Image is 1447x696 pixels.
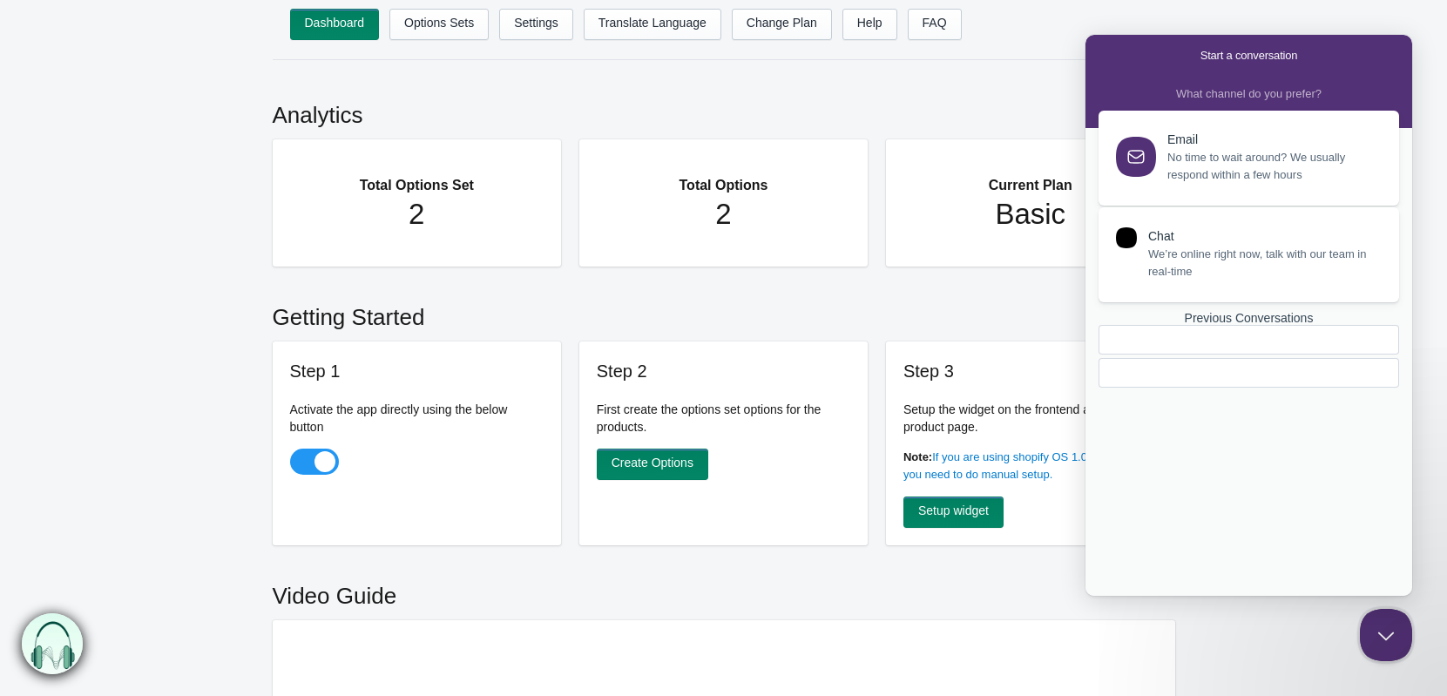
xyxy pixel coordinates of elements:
a: If you are using shopify OS 1.0 theme, then you need to do manual setup. [903,450,1150,481]
h3: Step 1 [290,359,544,383]
a: Help [842,9,897,40]
a: Options Sets [389,9,489,40]
h3: Step 2 [597,359,851,383]
h2: Video Guide [273,563,1175,620]
a: Translate Language [584,9,721,40]
iframe: Help Scout Beacon - Live Chat, Contact Form, and Knowledge Base [1085,35,1412,596]
a: Setup widget [903,497,1004,528]
iframe: Help Scout Beacon - Close [1360,609,1412,661]
h3: Step 3 [903,359,1158,383]
a: Change Plan [732,9,832,40]
h2: Total Options [614,157,834,197]
a: Create Options [597,449,708,480]
a: Dashboard [290,9,380,40]
a: Settings [499,9,573,40]
h2: Getting Started [273,284,1175,341]
p: Activate the app directly using the below button [290,401,544,436]
h1: 2 [308,197,527,232]
a: FAQ [908,9,962,40]
img: bxm.png [22,613,83,674]
h2: Total Options Set [308,157,527,197]
h2: Analytics [273,82,1175,139]
h1: 2 [614,197,834,232]
h2: Current Plan [921,157,1140,197]
h1: Basic [921,197,1140,232]
p: Setup the widget on the frontend at the product page. [903,401,1158,436]
b: Note: [903,450,932,463]
p: First create the options set options for the products. [597,401,851,436]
